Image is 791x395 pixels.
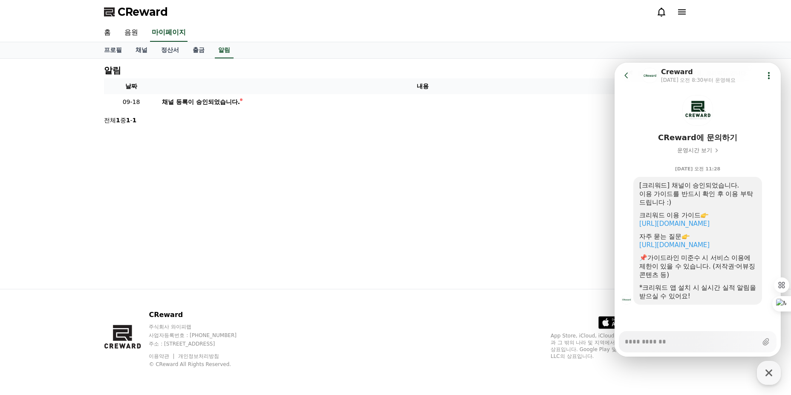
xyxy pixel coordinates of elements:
a: 이용약관 [149,353,176,359]
a: 홈 [97,24,118,42]
div: 채널 등록이 승인되었습니다. [162,98,240,107]
strong: 1 [126,117,130,124]
a: 정산서 [154,42,186,58]
p: App Store, iCloud, iCloud Drive 및 iTunes Store는 미국과 그 밖의 나라 및 지역에서 등록된 Apple Inc.의 서비스 상표입니다. Goo... [551,332,687,360]
th: 내용 [159,78,687,94]
a: 프로필 [97,42,129,58]
a: 출금 [186,42,211,58]
p: 09-18 [107,98,155,107]
a: 음원 [118,24,145,42]
strong: 1 [116,117,120,124]
a: 채널 [129,42,154,58]
a: 개인정보처리방침 [178,353,219,359]
p: CReward [149,310,253,320]
p: 주식회사 와이피랩 [149,323,253,330]
a: CReward [104,5,168,19]
iframe: Channel chat [615,63,781,357]
strong: 1 [133,117,137,124]
p: © CReward All Rights Reserved. [149,361,253,368]
a: 마이페이지 [150,24,188,42]
p: 전체 중 - [104,116,136,124]
h4: 알림 [104,66,121,75]
a: 알림 [215,42,234,58]
p: 주소 : [STREET_ADDRESS] [149,340,253,347]
th: 날짜 [104,78,159,94]
p: 사업자등록번호 : [PHONE_NUMBER] [149,332,253,339]
span: CReward [118,5,168,19]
